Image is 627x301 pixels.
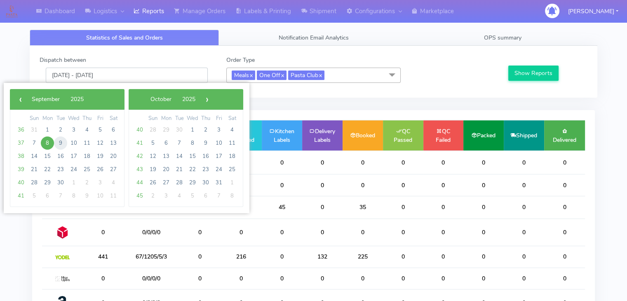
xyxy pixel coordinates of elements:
[67,123,80,136] span: 3
[123,219,179,246] td: 0/0/0/0
[562,3,625,20] button: [PERSON_NAME]
[280,71,284,79] a: x
[279,34,349,42] span: Notification Email Analytics
[343,268,383,289] td: 0
[225,114,239,123] th: weekday
[504,196,544,219] td: 0
[302,268,343,289] td: 0
[146,163,160,176] span: 19
[186,163,199,176] span: 22
[14,189,28,202] span: 41
[262,219,302,246] td: 0
[32,95,60,103] span: September
[173,136,186,150] span: 7
[54,123,67,136] span: 2
[262,120,302,150] td: Kitchen Labels
[94,176,107,189] span: 3
[26,93,65,106] button: September
[67,163,80,176] span: 24
[55,276,70,282] img: MaxOptra
[423,150,463,174] td: 0
[80,189,94,202] span: 9
[179,219,221,246] td: 0
[262,246,302,268] td: 0
[86,34,163,42] span: Statistics of Sales and Orders
[133,176,146,189] span: 44
[544,196,585,219] td: 0
[225,150,239,163] span: 18
[302,196,343,219] td: 0
[225,123,239,136] span: 4
[94,150,107,163] span: 19
[80,176,94,189] span: 2
[107,136,120,150] span: 13
[133,189,146,202] span: 45
[133,94,213,101] bs-datepicker-navigation-view: ​ ​ ​
[67,176,80,189] span: 1
[67,150,80,163] span: 17
[257,71,286,80] span: One Off
[226,56,255,64] label: Order Type
[232,71,255,80] span: Meals
[146,123,160,136] span: 28
[94,163,107,176] span: 26
[504,120,544,150] td: Shipped
[463,196,504,219] td: 0
[508,66,559,81] button: Show Reports
[383,246,423,268] td: 0
[41,136,54,150] span: 8
[262,150,302,174] td: 0
[28,136,41,150] span: 7
[67,136,80,150] span: 10
[14,93,26,106] button: ‹
[41,114,54,123] th: weekday
[14,163,28,176] span: 39
[94,136,107,150] span: 12
[55,255,70,259] img: Yodel
[199,176,212,189] span: 30
[343,150,383,174] td: 0
[41,176,54,189] span: 29
[186,189,199,202] span: 5
[133,150,146,163] span: 42
[179,268,221,289] td: 0
[173,150,186,163] span: 14
[302,120,343,150] td: Delivery Labels
[199,123,212,136] span: 2
[463,246,504,268] td: 0
[55,225,70,240] img: DPD
[463,268,504,289] td: 0
[383,150,423,174] td: 0
[133,136,146,150] span: 41
[504,174,544,196] td: 0
[199,114,212,123] th: weekday
[177,93,201,106] button: 2025
[94,114,107,123] th: weekday
[146,189,160,202] span: 2
[107,176,120,189] span: 4
[28,123,41,136] span: 31
[383,120,423,150] td: QC Passed
[41,150,54,163] span: 15
[199,150,212,163] span: 16
[70,95,84,103] span: 2025
[133,123,146,136] span: 40
[544,246,585,268] td: 0
[54,150,67,163] span: 16
[383,219,423,246] td: 0
[212,150,225,163] span: 17
[463,120,504,150] td: Packed
[201,93,213,106] button: ›
[123,246,179,268] td: 67/1205/5/3
[107,150,120,163] span: 20
[288,71,324,80] span: Pasta Club
[544,174,585,196] td: 0
[83,219,123,246] td: 0
[484,34,521,42] span: OPS summary
[28,114,41,123] th: weekday
[46,68,208,83] input: Pick the Daterange
[83,268,123,289] td: 0
[225,189,239,202] span: 8
[160,189,173,202] span: 3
